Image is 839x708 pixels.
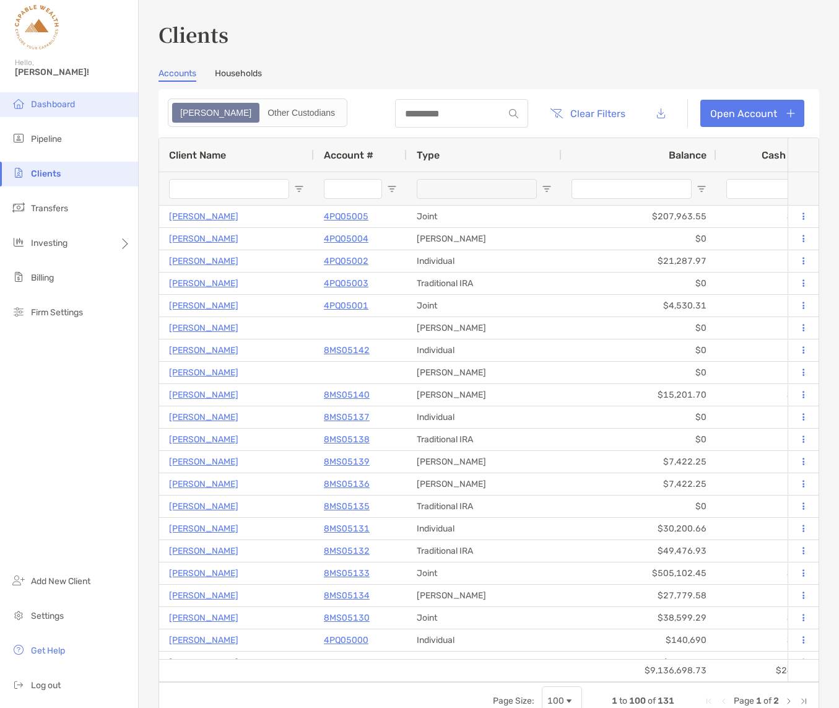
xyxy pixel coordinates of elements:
[324,298,368,313] a: 4PQ05001
[719,696,729,706] div: Previous Page
[169,298,238,313] a: [PERSON_NAME]
[562,473,716,495] div: $7,422.25
[11,269,26,284] img: billing icon
[169,566,238,581] p: [PERSON_NAME]
[31,307,83,318] span: Firm Settings
[562,652,716,673] div: $6,948.44
[169,610,238,626] a: [PERSON_NAME]
[773,696,779,706] span: 2
[31,134,62,144] span: Pipeline
[407,652,562,673] div: Traditional IRA
[324,253,368,269] a: 4PQ05002
[324,343,370,358] a: 8MS05142
[11,96,26,111] img: dashboard icon
[324,566,370,581] a: 8MS05133
[407,406,562,428] div: Individual
[169,521,238,536] a: [PERSON_NAME]
[11,131,26,146] img: pipeline icon
[648,696,656,706] span: of
[169,632,238,648] p: [PERSON_NAME]
[407,384,562,406] div: [PERSON_NAME]
[562,206,716,227] div: $207,963.55
[407,250,562,272] div: Individual
[11,304,26,319] img: firm-settings icon
[669,149,706,161] span: Balance
[324,521,370,536] a: 8MS05131
[562,362,716,383] div: $0
[407,496,562,517] div: Traditional IRA
[11,677,26,692] img: logout icon
[324,209,368,224] a: 4PQ05005
[169,409,238,425] a: [PERSON_NAME]
[31,203,68,214] span: Transfers
[324,387,370,403] a: 8MS05140
[11,608,26,623] img: settings icon
[562,339,716,361] div: $0
[169,543,238,559] a: [PERSON_NAME]
[658,696,674,706] span: 131
[169,343,238,358] a: [PERSON_NAME]
[169,454,238,470] a: [PERSON_NAME]
[324,454,370,470] p: 8MS05139
[562,384,716,406] div: $15,201.70
[324,149,373,161] span: Account #
[799,696,809,706] div: Last Page
[169,499,238,514] a: [PERSON_NAME]
[407,562,562,584] div: Joint
[169,253,238,269] a: [PERSON_NAME]
[562,562,716,584] div: $505,102.45
[31,99,75,110] span: Dashboard
[572,179,692,199] input: Balance Filter Input
[31,611,64,621] span: Settings
[407,295,562,317] div: Joint
[169,179,289,199] input: Client Name Filter Input
[324,432,370,447] a: 8MS05138
[407,429,562,450] div: Traditional IRA
[169,209,238,224] a: [PERSON_NAME]
[169,588,238,603] p: [PERSON_NAME]
[387,184,397,194] button: Open Filter Menu
[324,231,368,247] a: 4PQ05004
[215,68,262,82] a: Households
[562,607,716,629] div: $38,599.29
[31,168,61,179] span: Clients
[407,540,562,562] div: Traditional IRA
[762,149,830,161] span: Cash Available
[547,696,564,706] div: 100
[169,365,238,380] p: [PERSON_NAME]
[407,273,562,294] div: Traditional IRA
[31,645,65,656] span: Get Help
[324,476,370,492] p: 8MS05136
[629,696,646,706] span: 100
[562,496,716,517] div: $0
[169,387,238,403] a: [PERSON_NAME]
[407,362,562,383] div: [PERSON_NAME]
[324,632,368,648] p: 4PQ05000
[407,473,562,495] div: [PERSON_NAME]
[11,235,26,250] img: investing icon
[11,642,26,657] img: get-help icon
[169,276,238,291] a: [PERSON_NAME]
[407,339,562,361] div: Individual
[169,476,238,492] a: [PERSON_NAME]
[169,149,226,161] span: Client Name
[324,179,382,199] input: Account # Filter Input
[169,231,238,247] p: [PERSON_NAME]
[541,100,635,127] button: Clear Filters
[324,276,368,291] p: 4PQ05003
[324,499,370,514] a: 8MS05135
[294,184,304,194] button: Open Filter Menu
[324,588,370,603] a: 8MS05134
